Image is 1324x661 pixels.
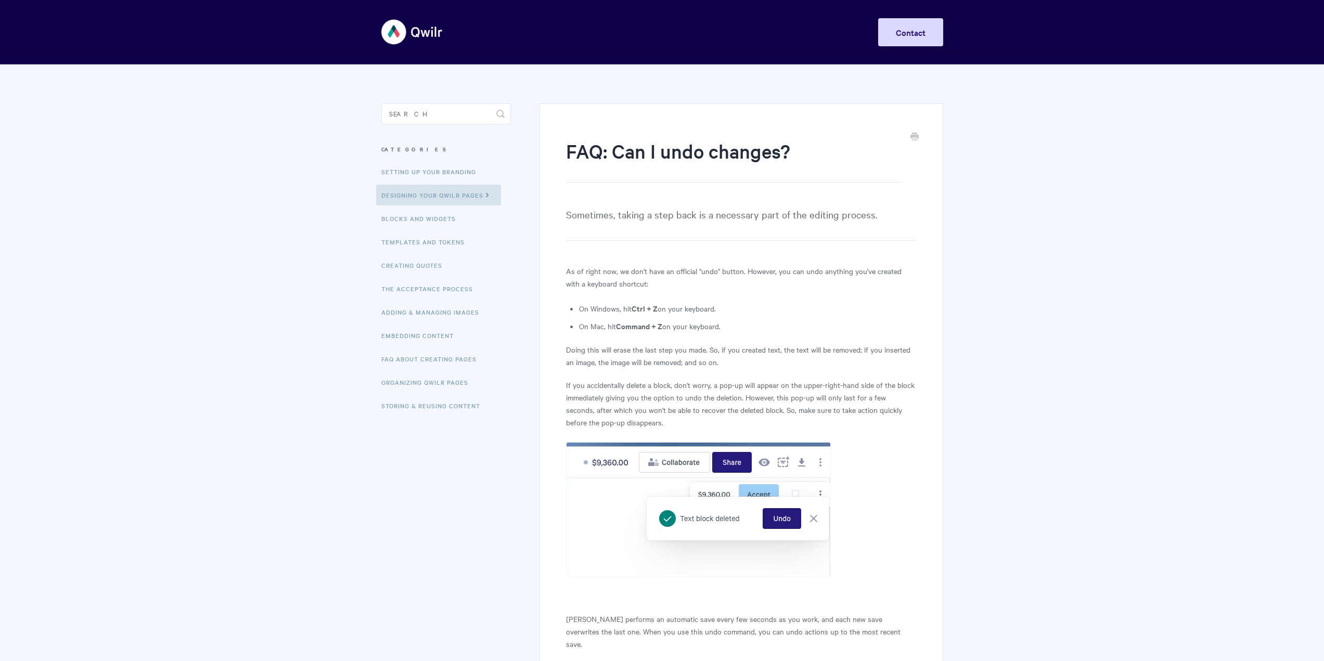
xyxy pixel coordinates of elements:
[566,379,916,429] p: If you accidentally delete a block, don't worry, a pop-up will appear on the upper-right-hand sid...
[381,395,488,416] a: Storing & Reusing Content
[566,138,901,183] h1: FAQ: Can I undo changes?
[381,372,476,393] a: Organizing Qwilr Pages
[632,303,658,314] strong: Ctrl + Z
[579,320,916,332] li: On Mac, hit on your keyboard.
[381,208,464,229] a: Blocks and Widgets
[381,255,450,276] a: Creating Quotes
[616,320,662,331] strong: Command + Z
[381,302,487,322] a: Adding & Managing Images
[381,161,484,182] a: Setting up your Branding
[566,613,916,650] p: [PERSON_NAME] performs an automatic save every few seconds as you work, and each new save overwri...
[566,265,916,290] p: As of right now, we don't have an official "undo" button. However, you can undo anything you've c...
[566,442,831,577] img: file-YC1Ua8Xrfz.png
[566,343,916,368] p: Doing this will erase the last step you made. So, if you created text, the text will be removed; ...
[381,325,461,346] a: Embedding Content
[381,12,443,51] img: Qwilr Help Center
[381,103,511,124] input: Search
[579,302,916,315] li: On Windows, hit on your keyboard.
[381,231,472,252] a: Templates and Tokens
[878,18,943,46] a: Contact
[381,140,511,159] h3: Categories
[910,132,919,143] a: Print this Article
[566,206,916,241] p: Sometimes, taking a step back is a necessary part of the editing process.
[376,185,501,205] a: Designing Your Qwilr Pages
[381,278,481,299] a: The Acceptance Process
[381,348,484,369] a: FAQ About Creating Pages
